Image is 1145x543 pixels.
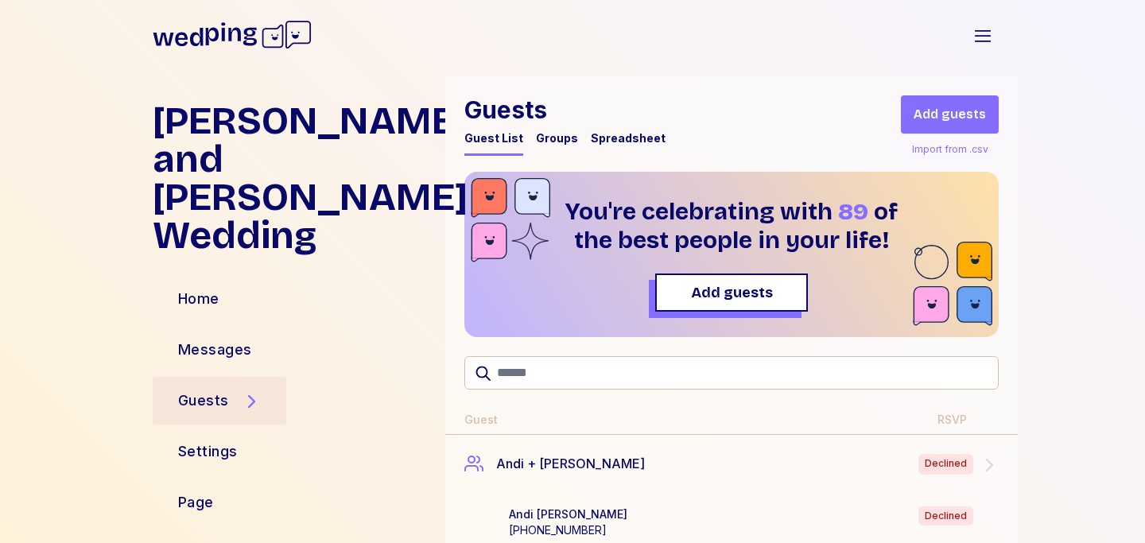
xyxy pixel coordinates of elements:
div: Home [178,288,219,310]
div: Declined [918,454,973,475]
h1: Guests [464,95,666,124]
div: Page [178,491,214,514]
div: Groups [536,130,578,146]
div: Messages [178,339,252,361]
div: Guest List [464,130,523,146]
span: Andi + [PERSON_NAME] [496,454,645,475]
div: Spreadsheet [591,130,666,146]
button: Add guests [655,273,808,312]
div: Settings [178,440,238,463]
h1: [PERSON_NAME] and [PERSON_NAME] Wedding [153,102,433,254]
span: Add guests [691,281,773,304]
div: RSVP [937,412,967,428]
img: guest-accent-br.svg [913,242,992,331]
div: Guests [178,390,229,412]
div: [PHONE_NUMBER] [509,522,627,538]
div: Andi [PERSON_NAME] [509,506,627,522]
div: Guest [464,412,498,428]
div: Declined [918,506,973,526]
h1: You're celebrating with of the best people in your life! [563,197,900,254]
span: Add guests [914,105,986,124]
span: 89 [838,197,868,226]
div: Import from .csv [909,140,992,159]
button: Add guests [901,95,999,134]
img: guest-accent-tl.svg [471,178,550,267]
